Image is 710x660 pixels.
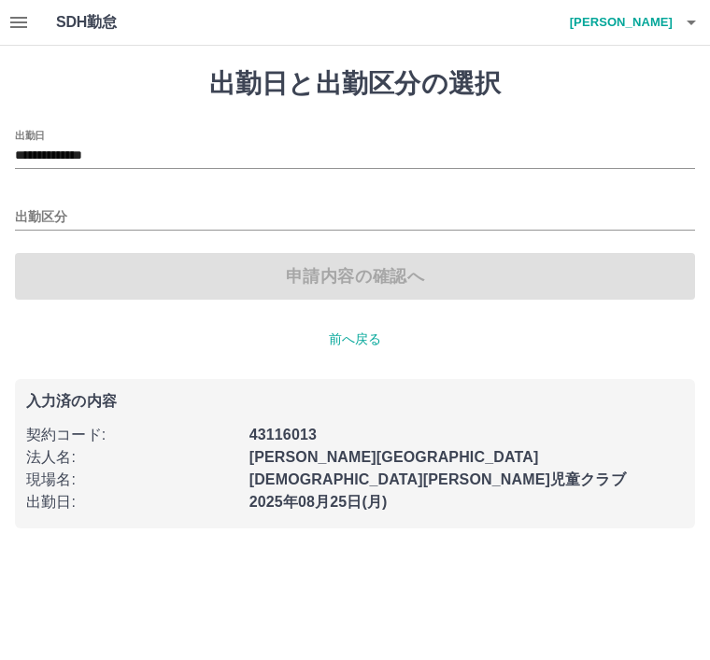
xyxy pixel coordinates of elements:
[249,449,539,465] b: [PERSON_NAME][GEOGRAPHIC_DATA]
[26,424,238,446] p: 契約コード :
[249,427,317,442] b: 43116013
[26,469,238,491] p: 現場名 :
[26,394,684,409] p: 入力済の内容
[15,68,695,100] h1: 出勤日と出勤区分の選択
[15,128,45,142] label: 出勤日
[15,330,695,349] p: 前へ戻る
[26,491,238,513] p: 出勤日 :
[249,494,388,510] b: 2025年08月25日(月)
[249,471,626,487] b: [DEMOGRAPHIC_DATA][PERSON_NAME]児童クラブ
[26,446,238,469] p: 法人名 :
